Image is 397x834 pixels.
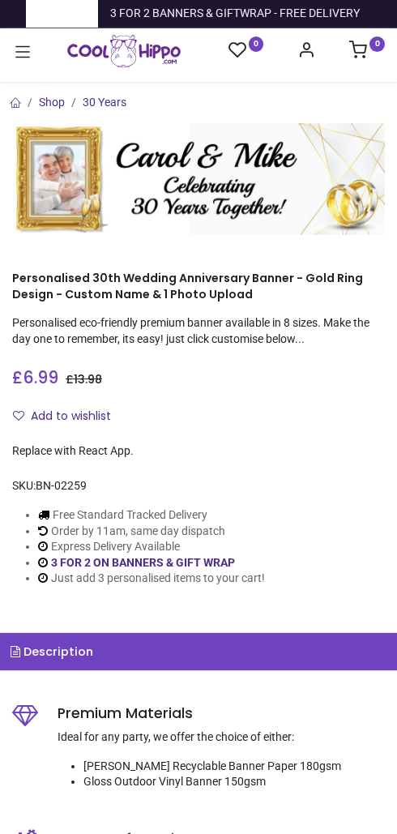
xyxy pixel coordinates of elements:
li: Free Standard Tracked Delivery [38,507,385,524]
a: Logo of Cool Hippo [67,35,181,67]
h5: Premium Materials [58,704,385,724]
span: £ [66,371,102,387]
li: Just add 3 personalised items to your cart! [38,571,385,587]
img: Cool Hippo [67,35,181,67]
p: Personalised eco-friendly premium banner available in 8 sizes. Make the day one to remember, its ... [12,315,385,347]
div: 3 FOR 2 BANNERS & GIFTWRAP - FREE DELIVERY [110,6,360,22]
li: Express Delivery Available [38,539,385,555]
a: Account Info [297,45,315,58]
h1: Personalised 30th Wedding Anniversary Banner - Gold Ring Design - Custom Name & 1 Photo Upload [12,271,385,302]
span: BN-02259 [36,479,87,492]
a: 3 FOR 2 ON BANNERS & GIFT WRAP [51,556,235,569]
div: Replace with React App. [12,443,385,460]
a: Trustpilot [38,6,86,22]
li: [PERSON_NAME] Recyclable Banner Paper 180gsm [83,759,385,775]
i: Add to wishlist [13,410,24,421]
a: 30 Years [83,96,126,109]
p: Ideal for any party, we offer the choice of either: [58,729,385,746]
a: Shop [39,96,65,109]
sup: 0 [369,36,385,52]
img: Personalised 30th Wedding Anniversary Banner - Gold Ring Design - Custom Name & 1 Photo Upload [12,123,385,235]
a: 0 [349,45,385,58]
li: Gloss Outdoor Vinyl Banner 150gsm [83,774,385,790]
button: Add to wishlistAdd to wishlist [12,403,125,430]
div: SKU: [12,478,385,494]
sup: 0 [249,36,264,52]
li: Order by 11am, same day dispatch [38,524,385,540]
a: 0 [228,41,264,61]
span: 13.98 [74,371,102,387]
span: £ [12,366,58,390]
span: 6.99 [23,366,58,389]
